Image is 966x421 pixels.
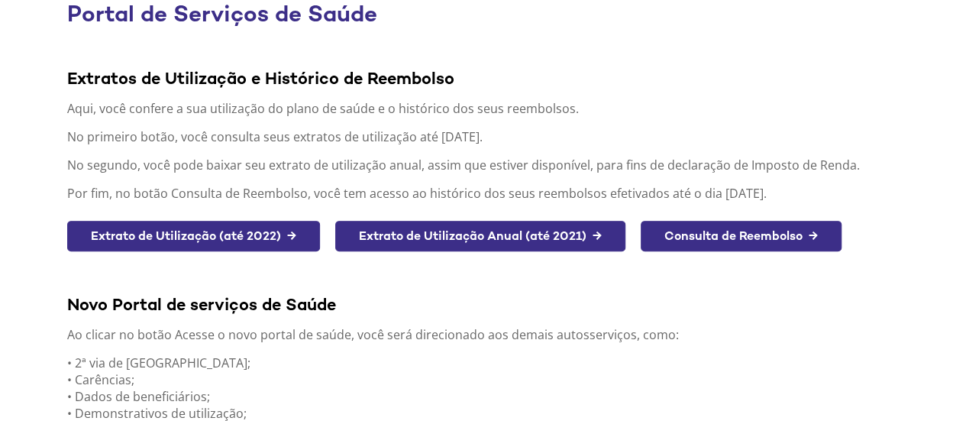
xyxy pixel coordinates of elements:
[67,128,910,145] p: No primeiro botão, você consulta seus extratos de utilização até [DATE].
[67,100,910,117] p: Aqui, você confere a sua utilização do plano de saúde e o histórico dos seus reembolsos.
[67,67,910,89] div: Extratos de Utilização e Histórico de Reembolso
[67,221,320,252] a: Extrato de Utilização (até 2022) →
[67,293,910,315] div: Novo Portal de serviços de Saúde
[67,326,910,343] p: Ao clicar no botão Acesse o novo portal de saúde, você será direcionado aos demais autosserviços,...
[67,157,910,173] p: No segundo, você pode baixar seu extrato de utilização anual, assim que estiver disponível, para ...
[641,221,842,252] a: Consulta de Reembolso →
[67,185,910,202] p: Por fim, no botão Consulta de Reembolso, você tem acesso ao histórico dos seus reembolsos efetiva...
[335,221,625,252] a: Extrato de Utilização Anual (até 2021) →
[67,2,910,27] h1: Portal de Serviços de Saúde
